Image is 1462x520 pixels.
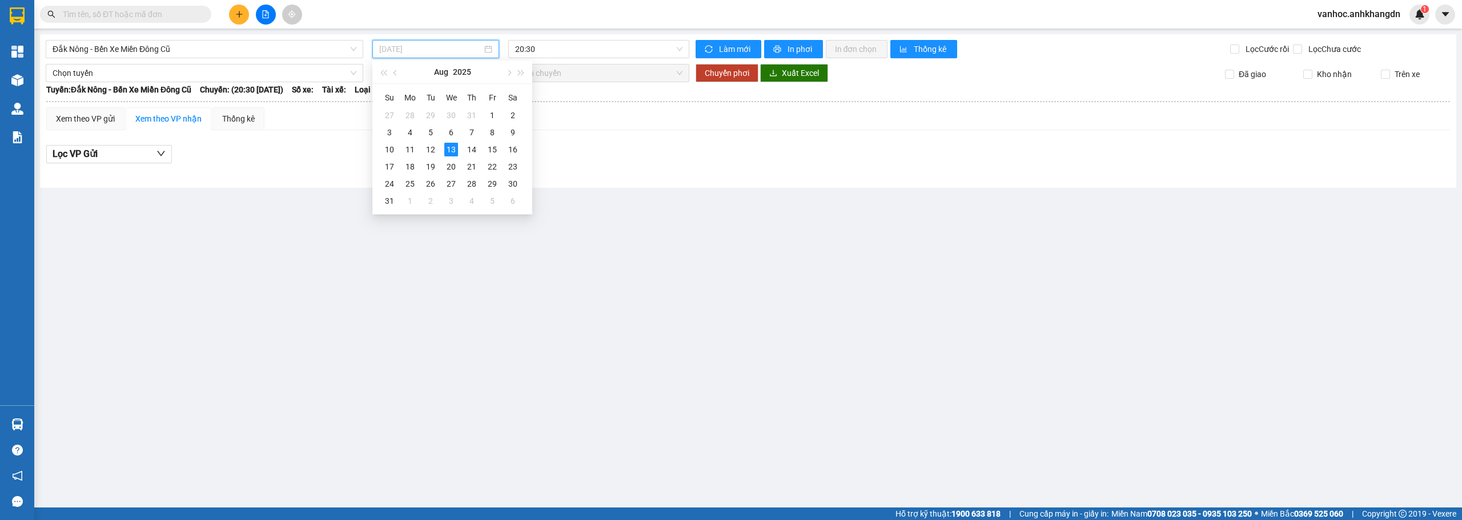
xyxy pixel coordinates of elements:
[482,124,503,141] td: 2025-08-08
[53,41,356,58] span: Đắk Nông - Bến Xe Miền Đông Cũ
[890,40,957,58] button: bar-chartThống kê
[1440,9,1451,19] span: caret-down
[465,126,479,139] div: 7
[322,83,346,96] span: Tài xế:
[12,470,23,481] span: notification
[6,21,77,55] b: 120 QL13, P26, Q [GEOGRAPHIC_DATA]
[1390,68,1424,80] span: Trên xe
[441,192,461,209] td: 2025-09-03
[485,177,499,191] div: 29
[515,65,683,82] span: Chọn chuyến
[461,158,482,175] td: 2025-08-21
[379,141,400,158] td: 2025-08-10
[503,141,523,158] td: 2025-08-16
[420,141,441,158] td: 2025-08-12
[420,158,441,175] td: 2025-08-19
[355,83,383,96] span: Loại xe:
[461,88,482,107] th: Th
[403,160,417,174] div: 18
[1415,9,1425,19] img: icon-new-feature
[1312,68,1356,80] span: Kho nhận
[222,112,255,125] div: Thống kê
[441,175,461,192] td: 2025-08-27
[482,175,503,192] td: 2025-08-29
[135,112,202,125] div: Xem theo VP nhận
[53,147,98,161] span: Lọc VP Gửi
[441,107,461,124] td: 2025-07-30
[914,43,948,55] span: Thống kê
[503,107,523,124] td: 2025-08-02
[420,175,441,192] td: 2025-08-26
[424,177,437,191] div: 26
[515,41,683,58] span: 20:30
[1294,509,1343,518] strong: 0369 525 060
[485,160,499,174] div: 22
[403,108,417,122] div: 28
[441,141,461,158] td: 2025-08-13
[424,160,437,174] div: 19
[503,192,523,209] td: 2025-09-06
[441,88,461,107] th: We
[465,177,479,191] div: 28
[379,43,482,55] input: 13/08/2025
[485,126,499,139] div: 8
[379,192,400,209] td: 2025-08-31
[696,40,761,58] button: syncLàm mới
[282,5,302,25] button: aim
[400,175,420,192] td: 2025-08-25
[12,445,23,455] span: question-circle
[400,192,420,209] td: 2025-09-01
[1421,5,1429,13] sup: 1
[383,160,396,174] div: 17
[434,61,448,83] button: Aug
[235,10,243,18] span: plus
[461,192,482,209] td: 2025-09-04
[403,177,417,191] div: 25
[899,45,909,54] span: bar-chart
[11,418,23,430] img: warehouse-icon
[503,88,523,107] th: Sa
[764,40,823,58] button: printerIn phơi
[400,107,420,124] td: 2025-07-28
[11,103,23,115] img: warehouse-icon
[403,194,417,208] div: 1
[719,43,752,55] span: Làm mới
[506,194,520,208] div: 6
[696,64,758,82] button: Chuyển phơi
[465,143,479,156] div: 14
[503,158,523,175] td: 2025-08-23
[47,10,55,18] span: search
[1234,68,1271,80] span: Đã giao
[79,21,148,42] b: 1900 2858, 0877 484848
[482,192,503,209] td: 2025-09-05
[56,112,115,125] div: Xem theo VP gửi
[12,496,23,507] span: message
[262,10,270,18] span: file-add
[465,108,479,122] div: 31
[465,160,479,174] div: 21
[506,143,520,156] div: 16
[1241,43,1291,55] span: Lọc Cước rồi
[379,175,400,192] td: 2025-08-24
[461,175,482,192] td: 2025-08-28
[441,124,461,141] td: 2025-08-06
[503,175,523,192] td: 2025-08-30
[11,131,23,143] img: solution-icon
[379,88,400,107] th: Su
[156,149,166,158] span: down
[506,177,520,191] div: 30
[1423,5,1427,13] span: 1
[400,158,420,175] td: 2025-08-18
[482,158,503,175] td: 2025-08-22
[424,194,437,208] div: 2
[1308,7,1409,21] span: vanhoc.anhkhangdn
[506,160,520,174] div: 23
[383,194,396,208] div: 31
[482,88,503,107] th: Fr
[1261,507,1343,520] span: Miền Bắc
[482,141,503,158] td: 2025-08-15
[485,194,499,208] div: 5
[1399,510,1407,518] span: copyright
[788,43,814,55] span: In phơi
[461,107,482,124] td: 2025-07-31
